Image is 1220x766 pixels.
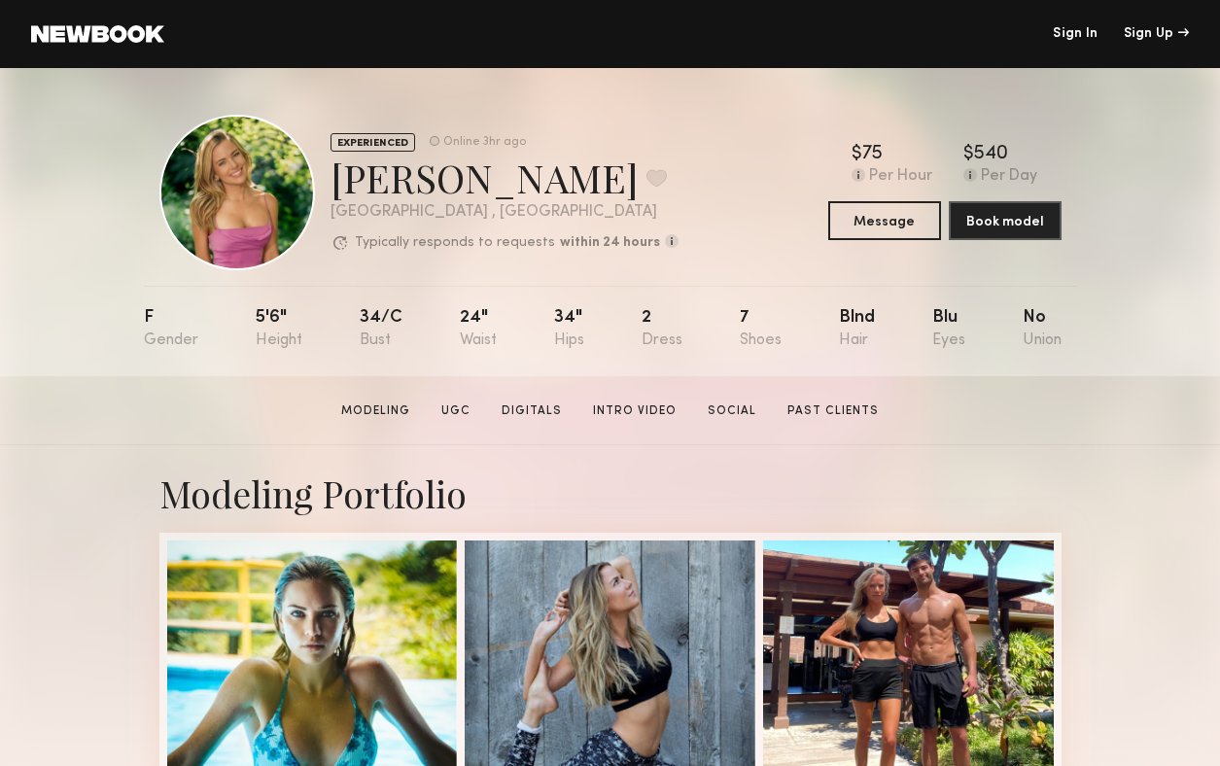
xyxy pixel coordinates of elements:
div: 34" [554,309,584,349]
a: Past Clients [780,402,887,420]
a: Sign In [1053,27,1098,41]
div: 24" [460,309,497,349]
button: Message [828,201,941,240]
div: 75 [862,145,883,164]
div: Sign Up [1124,27,1189,41]
div: 34/c [360,309,402,349]
div: No [1023,309,1062,349]
div: Blu [932,309,965,349]
div: Per Day [981,168,1037,186]
div: [GEOGRAPHIC_DATA] , [GEOGRAPHIC_DATA] [331,204,679,221]
div: 2 [642,309,682,349]
div: Online 3hr ago [443,136,526,149]
div: $ [963,145,974,164]
div: Blnd [839,309,875,349]
a: Intro Video [585,402,684,420]
p: Typically responds to requests [355,236,555,250]
button: Book model [949,201,1062,240]
a: UGC [434,402,478,420]
a: Modeling [333,402,418,420]
b: within 24 hours [560,236,660,250]
div: [PERSON_NAME] [331,152,679,203]
div: 7 [740,309,782,349]
div: EXPERIENCED [331,133,415,152]
a: Digitals [494,402,570,420]
div: Per Hour [869,168,932,186]
a: Social [700,402,764,420]
div: 540 [974,145,1008,164]
div: F [144,309,198,349]
div: Modeling Portfolio [159,469,1062,517]
div: 5'6" [256,309,302,349]
div: $ [852,145,862,164]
